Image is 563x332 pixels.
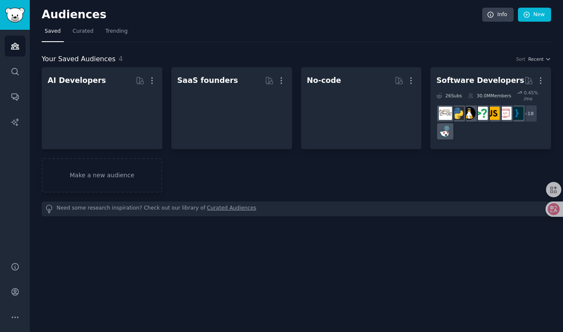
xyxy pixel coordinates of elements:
a: SaaS founders [171,67,292,149]
div: Software Developers [436,75,524,86]
div: 26 Sub s [436,90,462,102]
div: No-code [307,75,341,86]
img: javascript [486,107,500,120]
img: GummySearch logo [5,8,25,23]
div: SaaS founders [177,75,238,86]
span: Saved [45,28,61,35]
div: 30.0M Members [468,90,511,102]
a: Make a new audience [42,158,162,193]
span: Your Saved Audiences [42,54,116,65]
img: reactjs [439,125,452,138]
a: Curated [70,25,97,42]
span: Recent [528,56,543,62]
a: Curated Audiences [207,204,256,213]
img: programming [510,107,523,120]
img: cscareerquestions [475,107,488,120]
a: New [518,8,551,22]
img: Python [451,107,464,120]
a: No-code [301,67,422,149]
div: 0.45 % /mo [524,90,545,102]
button: Recent [528,56,551,62]
span: Trending [105,28,128,35]
h2: Audiences [42,8,482,22]
img: webdev [498,107,512,120]
img: learnpython [439,107,452,120]
a: Software Developers26Subs30.0MMembers0.45% /mo+18programmingwebdevjavascriptcscareerquestionslinu... [430,67,551,149]
img: linux [463,107,476,120]
span: 4 [119,55,123,63]
a: Saved [42,25,64,42]
span: Curated [73,28,94,35]
a: Trending [102,25,131,42]
div: Sort [516,56,526,62]
a: AI Developers [42,67,162,149]
div: AI Developers [48,75,106,86]
div: Need some research inspiration? Check out our library of [42,201,551,216]
div: + 18 [520,105,537,122]
a: Info [482,8,514,22]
